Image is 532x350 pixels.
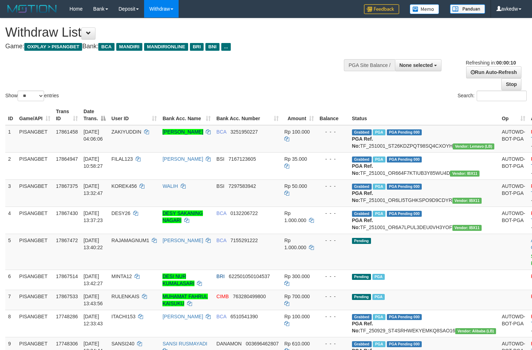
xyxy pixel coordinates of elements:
span: Pending [352,274,371,280]
a: MUHAMAT FAHRUL KAISUKU [162,294,208,306]
td: 1 [5,125,17,153]
td: PISANGBET [17,270,53,290]
span: Marked by avkwilly [373,129,385,135]
span: MINTA12 [111,274,132,279]
a: SANSI RUSMAYADI [162,341,207,346]
input: Search: [477,91,527,101]
span: 17867472 [56,238,78,243]
a: Run Auto-Refresh [466,66,521,78]
span: RULENKAIS [111,294,139,299]
span: [DATE] 12:33:43 [83,314,103,326]
span: ITACHI153 [111,314,135,319]
span: RAJAMAGNUM1 [111,238,149,243]
span: Vendor URL: https://order6.1velocity.biz [452,225,482,231]
th: Game/API: activate to sort column ascending [17,105,53,125]
span: Vendor URL: https://dashboard.q2checkout.com/secure [455,328,496,334]
td: PISANGBET [17,179,53,207]
span: Grabbed [352,184,372,190]
span: Grabbed [352,156,372,162]
span: Vendor URL: https://dashboard.q2checkout.com/secure [453,143,494,149]
span: Vendor URL: https://order6.1velocity.biz [450,171,480,177]
span: PGA Pending [387,341,422,347]
span: Refreshing in: [466,60,516,66]
span: BRI [216,274,224,279]
span: Grabbed [352,211,372,217]
a: Stop [501,78,521,90]
span: None selected [400,62,433,68]
span: PGA Pending [387,156,422,162]
div: - - - [320,183,346,190]
td: 6 [5,270,17,290]
td: TF_250929_ST4SRHWEKYEMKQ8SAO16 [349,310,499,337]
span: [DATE] 13:37:23 [83,210,103,223]
th: Bank Acc. Name: activate to sort column ascending [160,105,214,125]
a: WALIH [162,183,178,189]
strong: 00:00:10 [496,60,516,66]
td: TF_251001_ST26KDZPQT98SQ4CXOYH [349,125,499,153]
span: MANDIRI [116,43,142,51]
div: - - - [320,210,346,217]
span: Marked by avkyakub [372,294,385,300]
span: 17748286 [56,314,78,319]
span: 17867533 [56,294,78,299]
td: AUTOWD-BOT-PGA [499,179,528,207]
td: AUTOWD-BOT-PGA [499,125,528,153]
span: PGA Pending [387,314,422,320]
span: OXPLAY > PISANGBET [24,43,82,51]
span: Marked by avksona [373,341,385,347]
th: Amount: activate to sort column ascending [282,105,317,125]
a: [PERSON_NAME] [162,238,203,243]
div: - - - [320,273,346,280]
span: BSI [216,183,224,189]
b: PGA Ref. No: [352,190,373,203]
th: ID [5,105,17,125]
span: PGA Pending [387,184,422,190]
span: 17861458 [56,129,78,135]
span: Rp 35.000 [284,156,307,162]
span: Copy 3251950227 to clipboard [230,129,258,135]
td: TF_251001_OR6A7LPUL3DEU0VH3YOF [349,207,499,234]
img: panduan.png [450,4,485,14]
span: MANDIRIONLINE [144,43,188,51]
span: PGA Pending [387,211,422,217]
span: Marked by avksona [373,314,385,320]
td: AUTOWD-BOT-PGA [499,207,528,234]
span: ZAKIYUDDIN [111,129,141,135]
span: Rp 300.000 [284,274,310,279]
td: 7 [5,290,17,310]
span: Copy 7297583942 to clipboard [229,183,256,189]
td: PISANGBET [17,310,53,337]
div: PGA Site Balance / [344,59,395,71]
span: Rp 50.000 [284,183,307,189]
span: CIMB [216,294,229,299]
span: Copy 7155291222 to clipboard [230,238,258,243]
span: Pending [352,294,371,300]
th: Bank Acc. Number: activate to sort column ascending [214,105,282,125]
span: BCA [98,43,114,51]
th: Balance [317,105,349,125]
span: BCA [216,314,226,319]
span: Copy 6510541390 to clipboard [230,314,258,319]
span: Copy 7167123605 to clipboard [229,156,256,162]
td: 2 [5,152,17,179]
span: Marked by avkyakub [373,156,385,162]
td: PISANGBET [17,290,53,310]
span: Rp 100.000 [284,129,310,135]
label: Show entries [5,91,59,101]
span: Copy 0132206722 to clipboard [230,210,258,216]
a: [PERSON_NAME] [162,129,203,135]
th: Date Trans.: activate to sort column descending [81,105,109,125]
img: Button%20Memo.svg [410,4,439,14]
div: - - - [320,237,346,244]
span: Grabbed [352,314,372,320]
span: DESY26 [111,210,130,216]
b: PGA Ref. No: [352,321,373,333]
span: Grabbed [352,341,372,347]
span: 17864947 [56,156,78,162]
span: [DATE] 04:06:06 [83,129,103,142]
td: PISANGBET [17,152,53,179]
span: BNI [205,43,219,51]
div: - - - [320,155,346,162]
span: BSI [216,156,224,162]
td: TF_251001_OR664F7KTIUB3Y85WU4D [349,152,499,179]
